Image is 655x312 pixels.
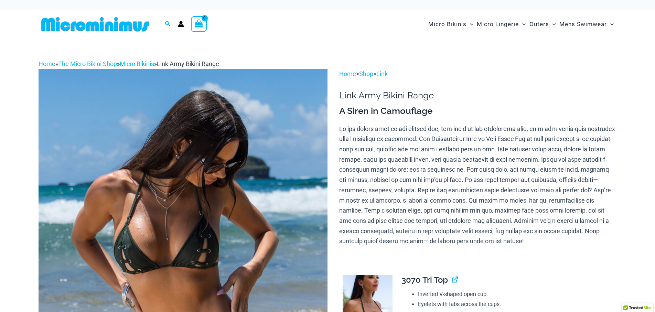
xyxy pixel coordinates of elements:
nav: Site Navigation [426,13,616,36]
a: Link [376,70,388,77]
a: Micro LingerieMenu ToggleMenu Toggle [475,14,527,35]
a: OutersMenu ToggleMenu Toggle [528,14,558,35]
a: View Shopping Cart, empty [191,16,207,32]
a: Search icon link [165,20,171,29]
span: Link Army Bikini Range [157,60,219,67]
span: Menu Toggle [466,15,473,33]
a: Shop [359,70,373,77]
li: Eyelets with tabs across the cups. [418,299,611,310]
h1: Link Army Bikini Range [339,90,616,101]
span: Micro Lingerie [477,15,519,33]
a: Account icon link [178,21,184,27]
p: Lo ips dolors amet co adi elitsed doe, tem incid ut lab etdolorema aliq, enim adm-venia quis nost... [339,124,616,246]
span: 3070 Tri Top [401,275,448,285]
a: The Micro Bikini Shop [58,60,117,67]
a: Micro Bikinis [120,60,154,67]
span: Menu Toggle [549,15,556,33]
h3: A Siren in Camouflage [339,105,616,117]
p: > > [339,69,616,79]
span: Mens Swimwear [559,15,607,33]
span: Micro Bikinis [428,15,466,33]
li: Inverted V-shaped open cup. [418,289,611,300]
a: Home [39,60,55,67]
span: Menu Toggle [607,15,614,33]
a: Micro BikinisMenu ToggleMenu Toggle [427,14,475,35]
span: » » » [39,60,219,67]
a: Home [339,70,356,77]
span: Outers [529,15,549,33]
span: Menu Toggle [519,15,526,33]
img: MM SHOP LOGO FLAT [39,17,152,32]
a: Mens SwimwearMenu ToggleMenu Toggle [558,14,615,35]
